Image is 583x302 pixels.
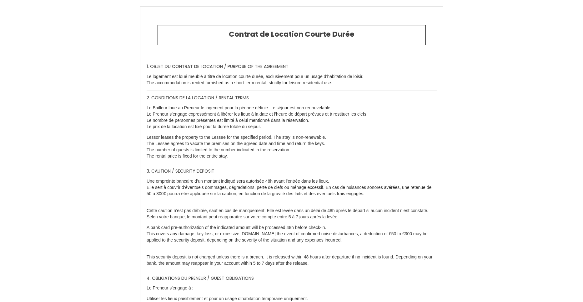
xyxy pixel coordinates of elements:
[147,276,437,281] h2: 4. OBLIGATIONS DU PRENEUR / GUEST OBLIGATIONS
[147,178,437,197] p: Une empreinte bancaire d’un montant indiqué sera autorisée 48h avant l’entrée dans les lieux. Ell...
[147,74,437,86] p: Le logement est loué meublé à titre de location courte durée, exclusivement pour un usage d’habit...
[147,201,437,220] p: Cette caution n’est pas débitée, sauf en cas de manquement. Elle est levée dans un délai de 48h a...
[163,30,421,39] h2: Contrat de Location Courte Durée
[147,105,437,130] p: Le Bailleur loue au Preneur le logement pour la période définie. Le séjour est non renouvelable. ...
[147,285,437,291] p: Le Preneur s’engage à :
[147,248,437,267] p: This security deposit is not charged unless there is a breach. It is released within 48 hours aft...
[147,296,437,302] p: Utiliser les lieux paisiblement et pour un usage d’habitation temporaire uniquement.
[147,95,437,101] h2: 2. CONDITIONS DE LA LOCATION / RENTAL TERMS
[147,64,437,69] h2: 1. OBJET DU CONTRAT DE LOCATION / PURPOSE OF THE AGREEMENT
[147,169,437,174] h2: 3. CAUTION / SECURITY DEPOSIT
[147,134,437,159] p: Lessor leases the property to the Lessee for the specified period. The stay is non-renewable. The...
[147,225,437,243] p: A bank card pre-authorization of the indicated amount will be processed 48h before check-in. This...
